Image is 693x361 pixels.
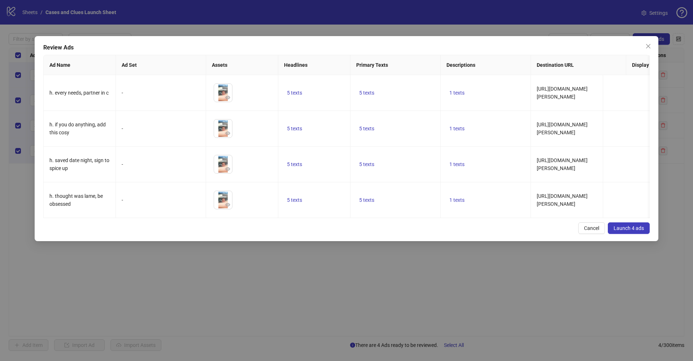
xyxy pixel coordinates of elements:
[287,90,302,96] span: 5 texts
[287,197,302,203] span: 5 texts
[356,124,377,133] button: 5 texts
[214,119,232,138] img: Asset 1
[225,166,230,171] span: eye
[531,55,626,75] th: Destination URL
[356,88,377,97] button: 5 texts
[608,222,650,234] button: Launch 4 ads
[441,55,531,75] th: Descriptions
[537,157,588,171] span: [URL][DOMAIN_NAME][PERSON_NAME]
[446,160,467,169] button: 1 texts
[49,122,106,135] span: h. if you do anything, add this cosy
[645,43,651,49] span: close
[44,55,116,75] th: Ad Name
[278,55,350,75] th: Headlines
[287,126,302,131] span: 5 texts
[356,160,377,169] button: 5 texts
[537,193,588,207] span: [URL][DOMAIN_NAME][PERSON_NAME]
[356,196,377,204] button: 5 texts
[284,88,305,97] button: 5 texts
[359,90,374,96] span: 5 texts
[449,197,465,203] span: 1 texts
[214,84,232,102] img: Asset 1
[49,157,109,171] span: h. saved date night, sign to spice up
[225,95,230,100] span: eye
[359,161,374,167] span: 5 texts
[225,202,230,207] span: eye
[284,160,305,169] button: 5 texts
[49,193,103,207] span: h. thought was lame, be obsessed
[350,55,441,75] th: Primary Texts
[449,126,465,131] span: 1 texts
[537,122,588,135] span: [URL][DOMAIN_NAME][PERSON_NAME]
[642,40,654,52] button: Close
[578,222,605,234] button: Cancel
[287,161,302,167] span: 5 texts
[537,86,588,100] span: [URL][DOMAIN_NAME][PERSON_NAME]
[449,90,465,96] span: 1 texts
[206,55,278,75] th: Assets
[122,160,200,168] div: -
[359,126,374,131] span: 5 texts
[223,129,232,138] button: Preview
[116,55,206,75] th: Ad Set
[449,161,465,167] span: 1 texts
[122,89,200,97] div: -
[359,197,374,203] span: 5 texts
[214,191,232,209] img: Asset 1
[446,196,467,204] button: 1 texts
[223,165,232,173] button: Preview
[584,225,599,231] span: Cancel
[223,200,232,209] button: Preview
[122,196,200,204] div: -
[225,131,230,136] span: eye
[122,125,200,132] div: -
[614,225,644,231] span: Launch 4 ads
[284,124,305,133] button: 5 texts
[446,124,467,133] button: 1 texts
[49,90,109,96] span: h. every needs, partner in c
[223,93,232,102] button: Preview
[446,88,467,97] button: 1 texts
[43,43,650,52] div: Review Ads
[284,196,305,204] button: 5 texts
[214,155,232,173] img: Asset 1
